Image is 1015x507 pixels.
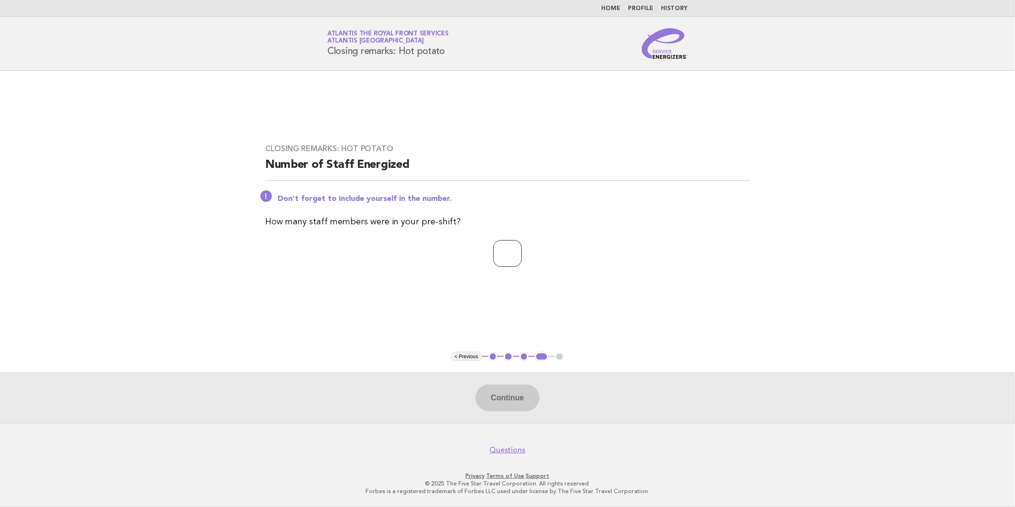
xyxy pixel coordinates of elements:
[451,352,482,362] button: < Previous
[519,352,529,362] button: 3
[265,144,750,154] h3: Closing remarks: Hot potato
[327,31,449,56] h1: Closing remarks: Hot potato
[661,6,688,11] a: History
[601,6,620,11] a: Home
[628,6,653,11] a: Profile
[504,352,513,362] button: 2
[265,157,750,181] h2: Number of Staff Energized
[535,352,549,362] button: 4
[265,215,750,229] p: How many staff members were in your pre-shift?
[526,473,550,479] a: Support
[215,480,800,487] p: © 2025 The Five Star Travel Corporation. All rights reserved.
[490,445,526,455] a: Questions
[327,31,449,44] a: Atlantis The Royal Front ServicesAtlantis [GEOGRAPHIC_DATA]
[327,38,424,44] span: Atlantis [GEOGRAPHIC_DATA]
[642,28,688,59] img: Service Energizers
[486,473,525,479] a: Terms of Use
[466,473,485,479] a: Privacy
[215,487,800,495] p: Forbes is a registered trademark of Forbes LLC used under license by The Five Star Travel Corpora...
[215,472,800,480] p: · ·
[278,194,750,204] p: Don't forget to include yourself in the number.
[488,352,498,362] button: 1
